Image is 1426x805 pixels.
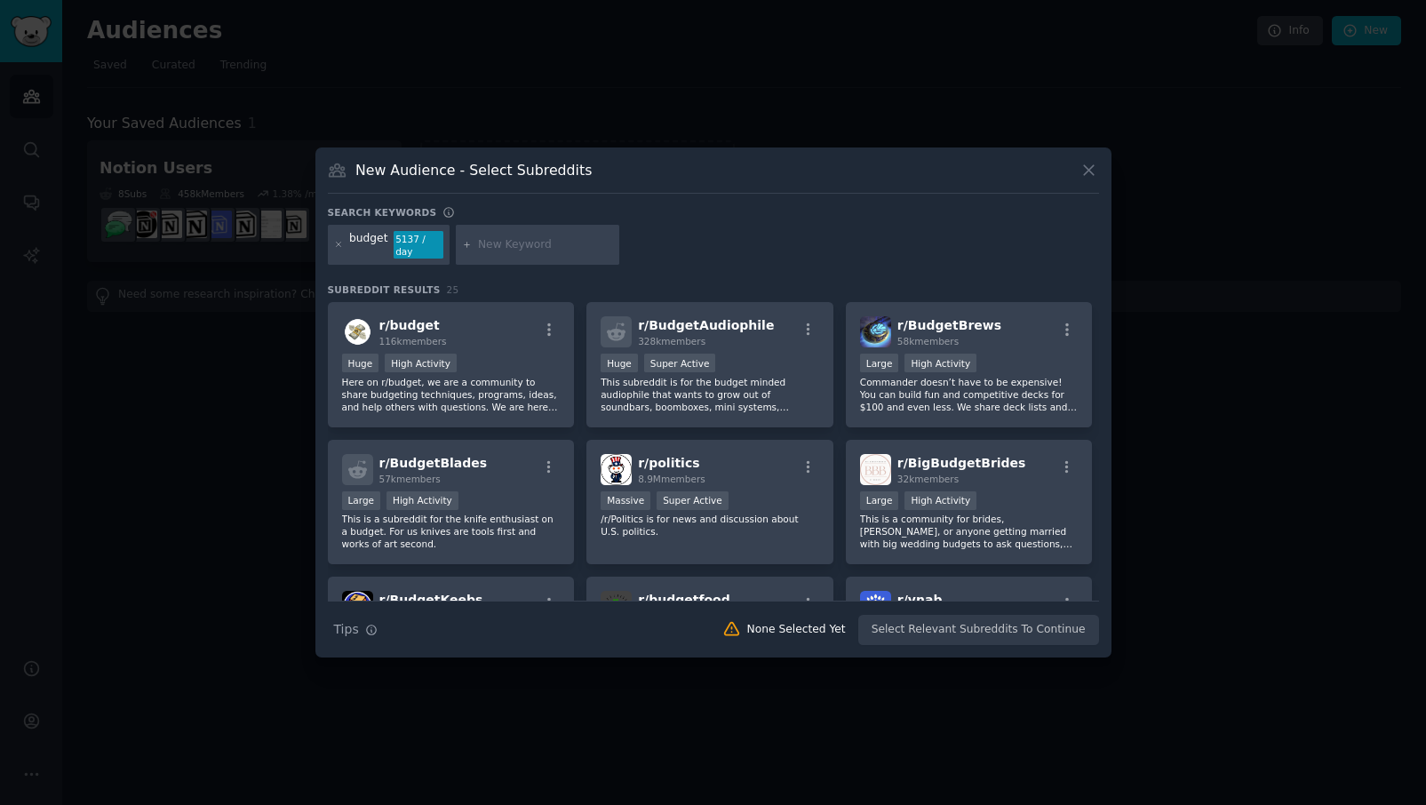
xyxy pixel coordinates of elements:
img: BudgetBrews [860,316,891,347]
div: High Activity [904,491,976,510]
span: Tips [334,620,359,639]
p: This is a community for brides, [PERSON_NAME], or anyone getting married with big wedding budgets... [860,513,1079,550]
span: Subreddit Results [328,283,441,296]
p: /r/Politics is for news and discussion about U.S. politics. [601,513,819,538]
div: Super Active [657,491,729,510]
p: This subreddit is for the budget minded audiophile that wants to grow out of soundbars, boomboxes... [601,376,819,413]
div: Large [860,491,899,510]
div: Huge [342,354,379,372]
span: 116k members [379,336,447,347]
img: politics [601,454,632,485]
span: r/ BudgetBrews [897,318,1001,332]
button: Tips [328,614,384,645]
div: 5137 / day [394,231,443,259]
img: budgetfood [601,591,632,622]
h3: Search keywords [328,206,437,219]
span: r/ BudgetKeebs [379,593,483,607]
span: 8.9M members [638,474,705,484]
h3: New Audience - Select Subreddits [355,161,592,179]
p: Commander doesn’t have to be expensive! You can build fun and competitive decks for $100 and even... [860,376,1079,413]
span: r/ ynab [897,593,943,607]
div: High Activity [385,354,457,372]
span: r/ politics [638,456,699,470]
span: 57k members [379,474,441,484]
div: Large [860,354,899,372]
img: BigBudgetBrides [860,454,891,485]
div: Huge [601,354,638,372]
span: r/ BigBudgetBrides [897,456,1026,470]
div: None Selected Yet [747,622,846,638]
span: 25 [447,284,459,295]
div: High Activity [386,491,458,510]
p: This is a subreddit for the knife enthusiast on a budget. For us knives are tools first and works... [342,513,561,550]
p: Here on r/budget, we are a community to share budgeting techniques, programs, ideas, and help oth... [342,376,561,413]
input: New Keyword [478,237,613,253]
div: High Activity [904,354,976,372]
div: Super Active [644,354,716,372]
img: BudgetKeebs [342,591,373,622]
span: 58k members [897,336,959,347]
div: budget [349,231,387,259]
span: 32k members [897,474,959,484]
img: budget [342,316,373,347]
div: Massive [601,491,650,510]
span: r/ BudgetAudiophile [638,318,774,332]
span: 328k members [638,336,705,347]
span: r/ budgetfood [638,593,730,607]
span: r/ budget [379,318,440,332]
img: ynab [860,591,891,622]
div: Large [342,491,381,510]
span: r/ BudgetBlades [379,456,488,470]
